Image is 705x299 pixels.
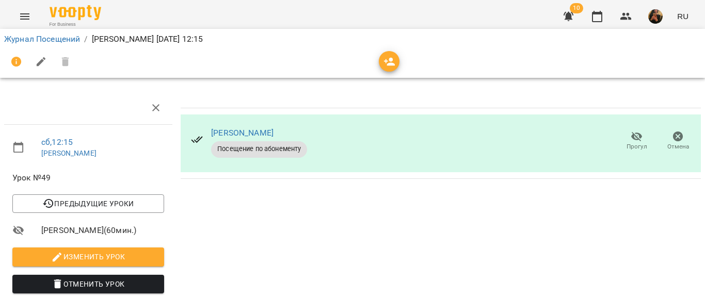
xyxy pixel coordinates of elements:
[21,197,156,210] span: Предыдущие уроки
[41,137,73,147] a: сб , 12:15
[12,275,164,293] button: Отменить Урок
[673,7,693,26] button: RU
[92,33,203,45] p: [PERSON_NAME] [DATE] 12:15
[21,251,156,263] span: Изменить урок
[648,9,663,24] img: 31dd78f898df0dae31eba53c4ab4bd2d.jpg
[4,34,80,44] a: Журнал Посещений
[211,128,274,138] a: [PERSON_NAME]
[677,11,688,22] span: RU
[12,4,37,29] button: Menu
[21,278,156,290] span: Отменить Урок
[41,224,164,237] span: [PERSON_NAME] ( 60 мин. )
[616,127,658,156] button: Прогул
[84,33,87,45] li: /
[12,194,164,213] button: Предыдущие уроки
[627,142,647,151] span: Прогул
[658,127,699,156] button: Отмена
[41,149,97,157] a: [PERSON_NAME]
[12,247,164,266] button: Изменить урок
[667,142,689,151] span: Отмена
[12,172,164,184] span: Урок №49
[50,5,101,20] img: Voopty Logo
[50,21,101,28] span: For Business
[570,3,583,13] span: 10
[211,144,307,154] span: Посещение по абонементу
[4,33,701,45] nav: breadcrumb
